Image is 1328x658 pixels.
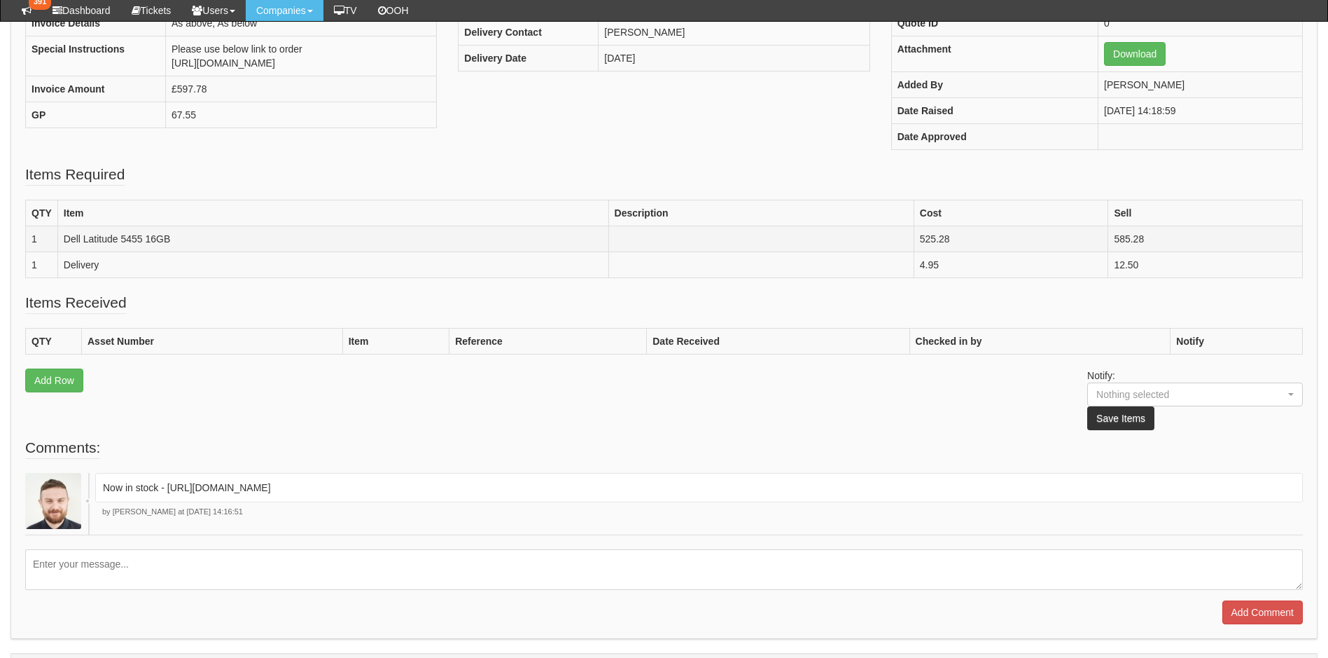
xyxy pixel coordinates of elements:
th: Checked in by [909,329,1170,355]
p: by [PERSON_NAME] at [DATE] 14:16:51 [95,507,1303,518]
th: QTY [26,329,82,355]
th: Description [608,200,914,226]
td: 0 [1098,11,1303,36]
th: Quote ID [891,11,1098,36]
td: 12.50 [1108,252,1303,278]
th: Item [57,200,608,226]
legend: Items Received [25,292,127,314]
td: [PERSON_NAME] [599,19,869,45]
th: Invoice Amount [26,76,166,102]
td: Delivery [57,252,608,278]
td: As above, As below [166,11,437,36]
th: Special Instructions [26,36,166,76]
th: Attachment [891,36,1098,72]
td: 1 [26,226,58,252]
th: Invoice Details [26,11,166,36]
td: [PERSON_NAME] [1098,72,1303,98]
th: Date Received [647,329,909,355]
td: [DATE] 14:18:59 [1098,98,1303,124]
p: Notify: [1087,369,1303,430]
td: 1 [26,252,58,278]
th: Sell [1108,200,1303,226]
legend: Comments: [25,437,100,459]
th: Date Raised [891,98,1098,124]
a: Download [1104,42,1166,66]
th: Reference [449,329,647,355]
p: Now in stock - [URL][DOMAIN_NAME] [103,481,1295,495]
th: Item [342,329,449,355]
th: Notify [1170,329,1303,355]
th: GP [26,102,166,128]
td: 525.28 [914,226,1108,252]
td: 4.95 [914,252,1108,278]
th: Date Approved [891,124,1098,150]
div: Nothing selected [1096,388,1267,402]
td: Dell Latitude 5455 16GB [57,226,608,252]
td: Please use below link to order [URL][DOMAIN_NAME] [166,36,437,76]
td: 67.55 [166,102,437,128]
th: Delivery Contact [459,19,599,45]
input: Add Comment [1222,601,1303,624]
button: Save Items [1087,406,1154,430]
th: QTY [26,200,58,226]
th: Added By [891,72,1098,98]
img: Brad Guiness [25,473,81,529]
th: Asset Number [82,329,343,355]
td: [DATE] [599,45,869,71]
td: £597.78 [166,76,437,102]
legend: Items Required [25,164,125,186]
button: Nothing selected [1087,383,1303,406]
th: Cost [914,200,1108,226]
td: 585.28 [1108,226,1303,252]
th: Delivery Date [459,45,599,71]
a: Add Row [25,369,83,392]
